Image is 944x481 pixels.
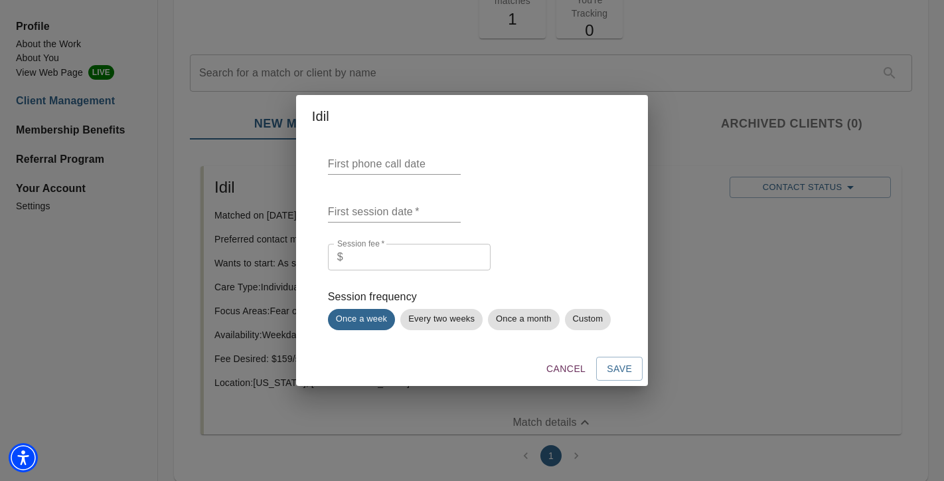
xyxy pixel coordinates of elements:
[546,361,586,377] span: Cancel
[596,357,643,381] button: Save
[328,313,396,326] span: Once a week
[400,309,483,330] div: Every two weeks
[565,313,611,326] span: Custom
[541,357,591,381] button: Cancel
[328,289,616,305] p: Session frequency
[400,313,483,326] span: Every two weeks
[607,361,632,377] span: Save
[328,309,396,330] div: Once a week
[565,309,611,330] div: Custom
[337,249,343,265] p: $
[488,309,559,330] div: Once a month
[488,313,559,326] span: Once a month
[312,106,632,127] h2: Idil
[9,443,38,472] div: Accessibility Menu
